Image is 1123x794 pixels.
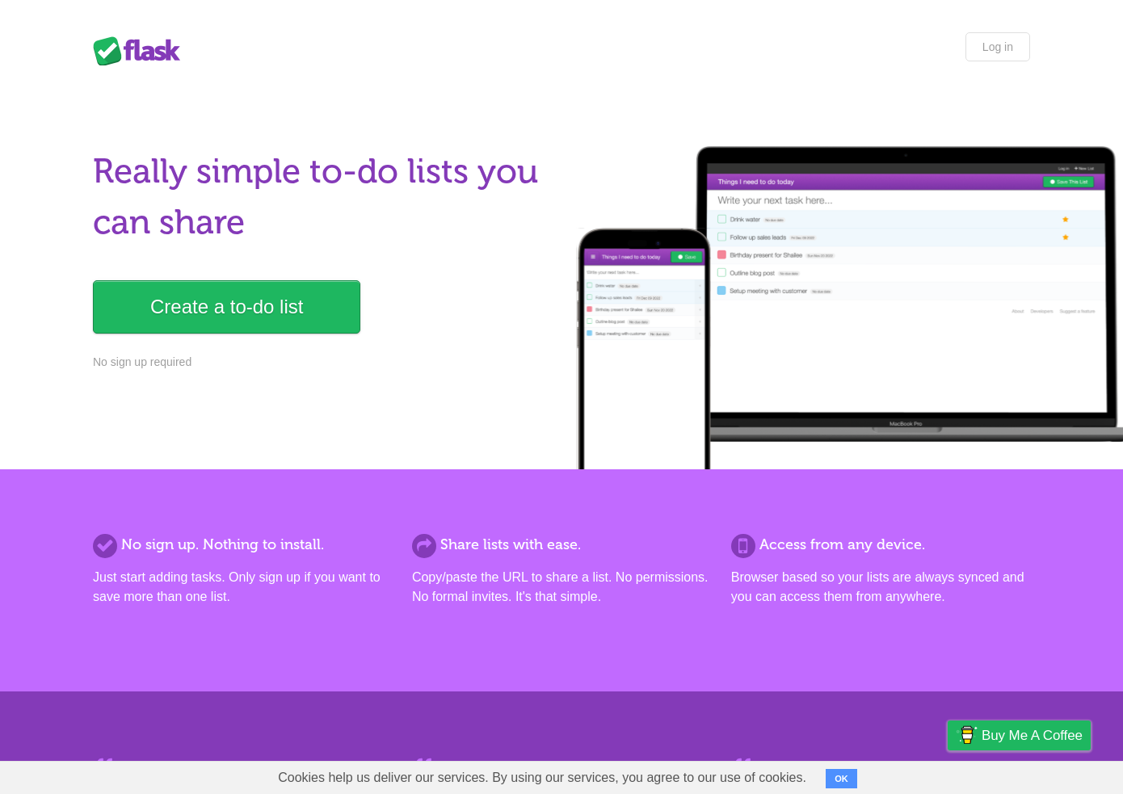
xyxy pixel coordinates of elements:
p: Copy/paste the URL to share a list. No permissions. No formal invites. It's that simple. [412,568,711,607]
p: Browser based so your lists are always synced and you can access them from anywhere. [731,568,1030,607]
a: Log in [965,32,1030,61]
button: OK [826,769,857,788]
h1: Really simple to-do lists you can share [93,146,552,248]
span: Buy me a coffee [982,721,1083,750]
p: No sign up required [93,354,552,371]
a: Create a to-do list [93,280,360,334]
img: Buy me a coffee [956,721,978,749]
h2: Share lists with ease. [412,534,711,556]
div: Flask Lists [93,36,190,65]
p: Just start adding tasks. Only sign up if you want to save more than one list. [93,568,392,607]
a: Buy me a coffee [948,720,1091,750]
h2: Access from any device. [731,534,1030,556]
h2: No sign up. Nothing to install. [93,534,392,556]
span: Cookies help us deliver our services. By using our services, you agree to our use of cookies. [262,762,822,794]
